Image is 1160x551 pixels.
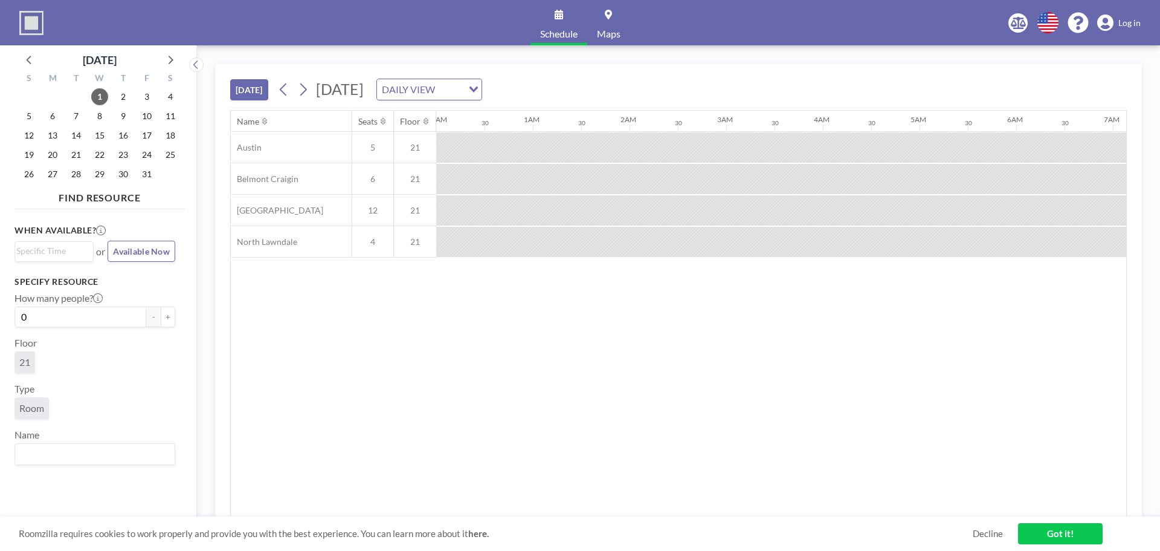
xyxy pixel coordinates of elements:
[91,127,108,144] span: Wednesday, October 15, 2025
[524,115,540,124] div: 1AM
[138,108,155,125] span: Friday, October 10, 2025
[14,337,37,349] label: Floor
[83,51,117,68] div: [DATE]
[394,236,436,247] span: 21
[88,71,112,87] div: W
[113,246,170,256] span: Available Now
[21,108,37,125] span: Sunday, October 5, 2025
[377,79,482,100] div: Search for option
[16,244,86,258] input: Search for option
[231,205,323,216] span: [GEOGRAPHIC_DATA]
[973,528,1003,540] a: Decline
[352,142,393,153] span: 5
[138,88,155,105] span: Friday, October 3, 2025
[14,383,34,395] label: Type
[162,108,179,125] span: Saturday, October 11, 2025
[19,11,43,35] img: organization-logo
[162,88,179,105] span: Saturday, October 4, 2025
[115,146,132,163] span: Thursday, October 23, 2025
[352,205,393,216] span: 12
[115,108,132,125] span: Thursday, October 9, 2025
[21,166,37,183] span: Sunday, October 26, 2025
[138,127,155,144] span: Friday, October 17, 2025
[717,115,733,124] div: 3AM
[352,174,393,184] span: 6
[162,146,179,163] span: Saturday, October 25, 2025
[108,241,175,262] button: Available Now
[14,292,103,304] label: How many people?
[44,166,61,183] span: Monday, October 27, 2025
[231,174,298,184] span: Belmont Craigin
[358,116,378,127] div: Seats
[14,276,175,287] h3: Specify resource
[41,71,65,87] div: M
[231,142,262,153] span: Austin
[14,187,185,204] h4: FIND RESOURCE
[231,236,297,247] span: North Lawndale
[44,108,61,125] span: Monday, October 6, 2025
[158,71,182,87] div: S
[91,108,108,125] span: Wednesday, October 8, 2025
[15,444,175,465] div: Search for option
[161,307,175,327] button: +
[19,402,44,414] span: Room
[16,446,168,462] input: Search for option
[352,236,393,247] span: 4
[91,146,108,163] span: Wednesday, October 22, 2025
[21,146,37,163] span: Sunday, October 19, 2025
[146,307,161,327] button: -
[65,71,88,87] div: T
[620,115,636,124] div: 2AM
[68,166,85,183] span: Tuesday, October 28, 2025
[68,127,85,144] span: Tuesday, October 14, 2025
[868,119,875,127] div: 30
[162,127,179,144] span: Saturday, October 18, 2025
[578,119,585,127] div: 30
[1097,15,1141,31] a: Log in
[394,174,436,184] span: 21
[21,127,37,144] span: Sunday, October 12, 2025
[115,166,132,183] span: Thursday, October 30, 2025
[115,88,132,105] span: Thursday, October 2, 2025
[1018,523,1103,544] a: Got it!
[427,115,447,124] div: 12AM
[138,166,155,183] span: Friday, October 31, 2025
[965,119,972,127] div: 30
[19,528,973,540] span: Roomzilla requires cookies to work properly and provide you with the best experience. You can lea...
[400,116,420,127] div: Floor
[138,146,155,163] span: Friday, October 24, 2025
[44,146,61,163] span: Monday, October 20, 2025
[468,528,489,539] a: here.
[675,119,682,127] div: 30
[814,115,830,124] div: 4AM
[68,146,85,163] span: Tuesday, October 21, 2025
[91,166,108,183] span: Wednesday, October 29, 2025
[910,115,926,124] div: 5AM
[772,119,779,127] div: 30
[91,88,108,105] span: Wednesday, October 1, 2025
[482,119,489,127] div: 30
[394,142,436,153] span: 21
[19,356,30,368] span: 21
[230,79,268,100] button: [DATE]
[1104,115,1120,124] div: 7AM
[237,116,259,127] div: Name
[1062,119,1069,127] div: 30
[14,429,39,441] label: Name
[540,29,578,39] span: Schedule
[597,29,620,39] span: Maps
[379,82,437,97] span: DAILY VIEW
[15,242,93,260] div: Search for option
[394,205,436,216] span: 21
[111,71,135,87] div: T
[18,71,41,87] div: S
[135,71,158,87] div: F
[96,246,105,258] span: or
[44,127,61,144] span: Monday, October 13, 2025
[115,127,132,144] span: Thursday, October 16, 2025
[1007,115,1023,124] div: 6AM
[439,82,462,97] input: Search for option
[68,108,85,125] span: Tuesday, October 7, 2025
[316,80,364,98] span: [DATE]
[1118,18,1141,28] span: Log in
